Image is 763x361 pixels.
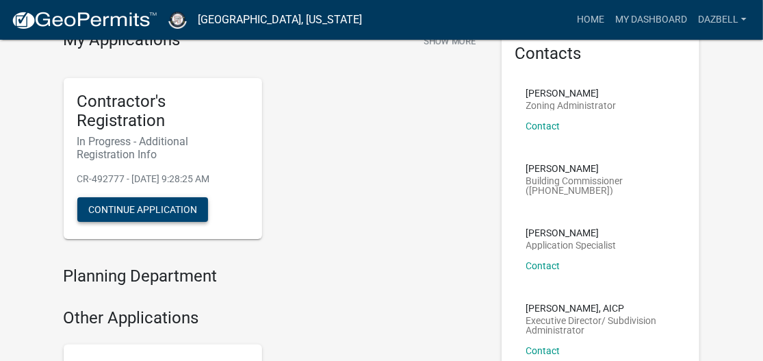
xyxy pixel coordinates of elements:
[526,303,675,313] p: [PERSON_NAME], AICP
[526,240,617,250] p: Application Specialist
[168,10,187,29] img: Cass County, Indiana
[571,7,610,33] a: Home
[64,308,481,328] h4: Other Applications
[526,88,617,98] p: [PERSON_NAME]
[64,30,181,51] h4: My Applications
[610,7,693,33] a: My Dashboard
[526,260,560,271] a: Contact
[526,101,617,110] p: Zoning Administrator
[526,345,560,356] a: Contact
[64,266,481,286] h4: Planning Department
[77,135,248,161] h6: In Progress - Additional Registration Info
[526,228,617,238] p: [PERSON_NAME]
[77,92,248,132] h5: Contractor's Registration
[515,44,686,64] h5: Contacts
[77,172,248,186] p: CR-492777 - [DATE] 9:28:25 AM
[198,8,362,32] a: [GEOGRAPHIC_DATA], [US_STATE]
[526,316,675,335] p: Executive Director/ Subdivision Administrator
[526,176,675,195] p: Building Commissioner ([PHONE_NUMBER])
[526,121,560,132] a: Contact
[418,30,481,53] button: Show More
[77,197,208,222] button: Continue Application
[526,164,675,173] p: [PERSON_NAME]
[693,7,752,33] a: dazbell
